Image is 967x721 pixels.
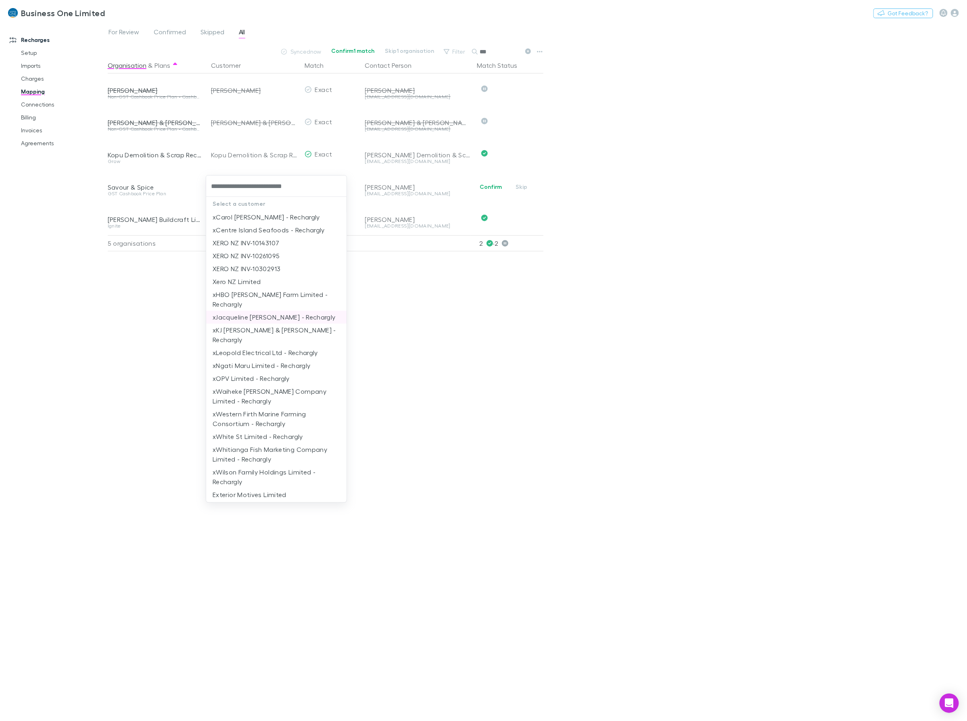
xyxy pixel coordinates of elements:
[206,324,347,346] li: xKJ [PERSON_NAME] & [PERSON_NAME] - Rechargly
[206,249,347,262] li: XERO NZ INV-10261095
[206,385,347,408] li: xWaiheke [PERSON_NAME] Company Limited - Rechargly
[206,288,347,311] li: xHBO [PERSON_NAME] Farm Limited - Rechargly
[206,211,347,224] li: xCarol [PERSON_NAME] - Rechargly
[206,236,347,249] li: XERO NZ INV-10143107
[206,443,347,466] li: xWhitianga Fish Marketing Company Limited - Rechargly
[206,346,347,359] li: xLeopold Electrical Ltd - Rechargly
[940,694,959,713] div: Open Intercom Messenger
[206,372,347,385] li: xOPV Limited - Rechargly
[206,262,347,275] li: XERO NZ INV-10302913
[206,224,347,236] li: xCentre Island Seafoods - Rechargly
[206,197,347,211] p: Select a customer
[206,275,347,288] li: Xero NZ Limited
[206,466,347,488] li: xWilson Family Holdings Limited - Rechargly
[206,488,347,501] li: Exterior Motives Limited
[206,311,347,324] li: xJacqueline [PERSON_NAME] - Rechargly
[206,430,347,443] li: xWhite St Limited - Rechargly
[206,408,347,430] li: xWestern Firth Marine Farming Consortium - Rechargly
[206,359,347,372] li: xNgati Maru Limited - Rechargly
